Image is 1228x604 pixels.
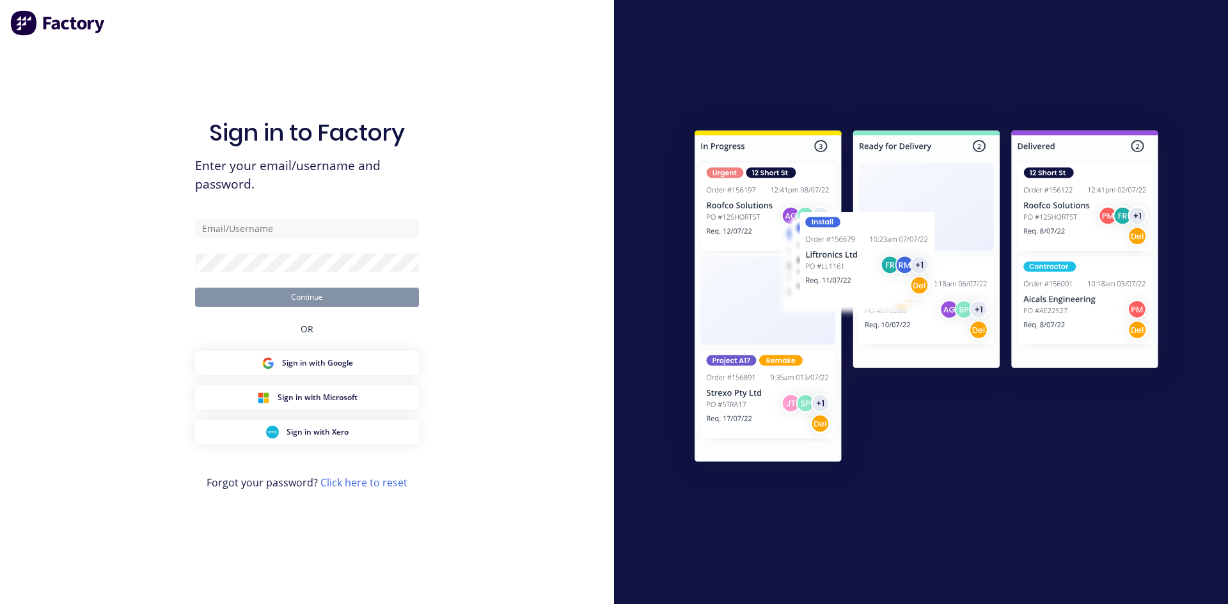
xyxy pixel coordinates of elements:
img: Sign in [666,105,1186,492]
a: Click here to reset [320,476,407,490]
span: Sign in with Google [282,357,353,369]
span: Sign in with Xero [287,426,349,438]
button: Google Sign inSign in with Google [195,351,419,375]
span: Enter your email/username and password. [195,157,419,194]
img: Google Sign in [262,357,274,369]
img: Xero Sign in [266,426,279,438]
h1: Sign in to Factory [209,119,405,146]
span: Forgot your password? [207,475,407,490]
img: Factory [10,10,106,36]
div: OR [301,307,313,351]
button: Microsoft Sign inSign in with Microsoft [195,385,419,410]
img: Microsoft Sign in [257,391,270,404]
button: Continue [195,288,419,307]
span: Sign in with Microsoft [278,392,358,403]
input: Email/Username [195,219,419,238]
button: Xero Sign inSign in with Xero [195,420,419,444]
